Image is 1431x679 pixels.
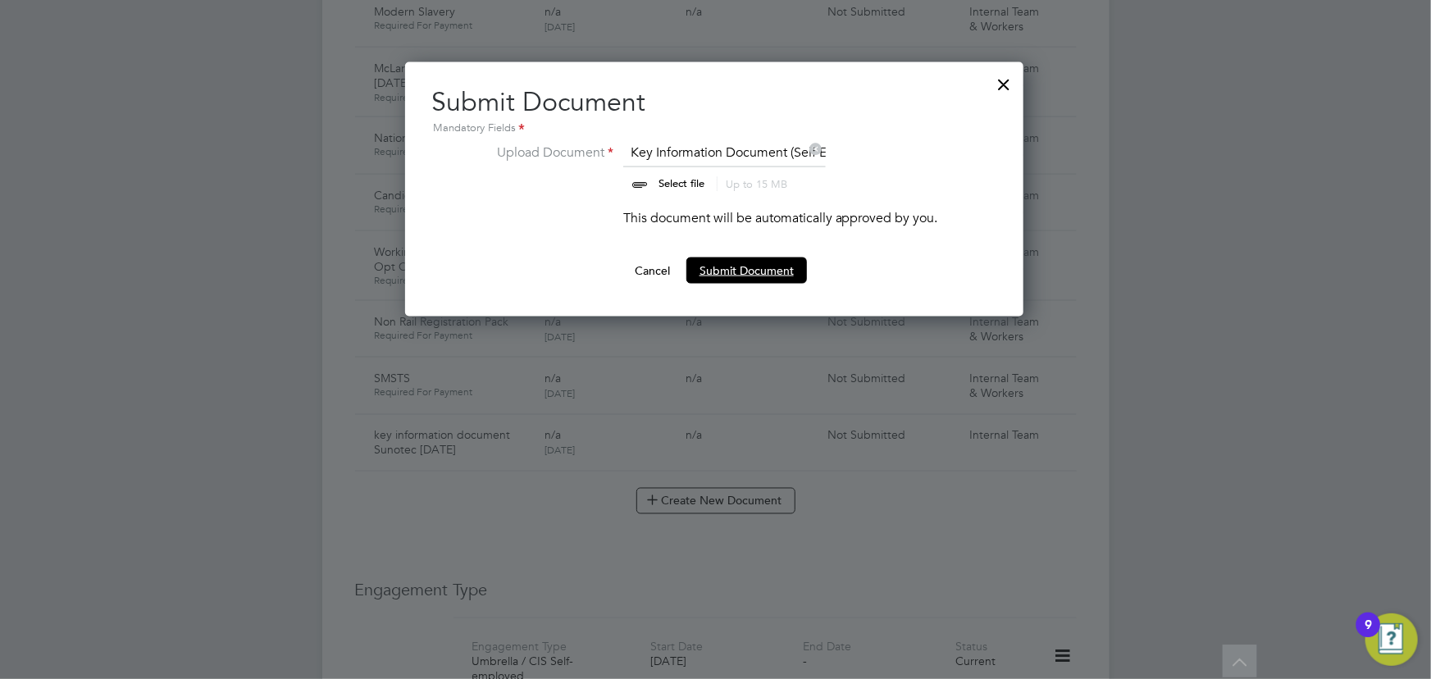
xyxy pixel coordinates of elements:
button: Submit Document [686,257,807,284]
div: Mandatory Fields [431,120,997,138]
button: Open Resource Center, 9 new notifications [1365,613,1418,666]
label: Upload Document [490,143,613,189]
div: 9 [1365,625,1372,646]
button: Cancel [622,257,683,284]
h2: Submit Document [431,85,997,138]
li: This document will be automatically approved by you. [490,208,938,244]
